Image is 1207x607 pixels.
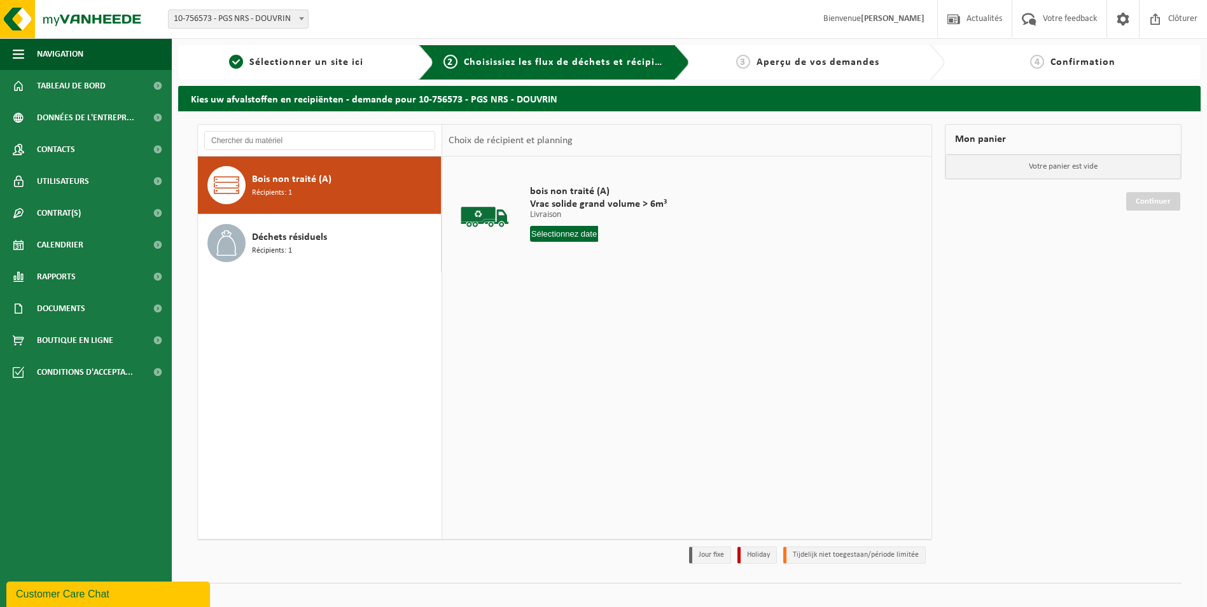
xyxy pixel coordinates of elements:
[530,226,599,242] input: Sélectionnez date
[37,229,83,261] span: Calendrier
[198,214,442,272] button: Déchets résiduels Récipients: 1
[198,157,442,214] button: Bois non traité (A) Récipients: 1
[168,10,309,29] span: 10-756573 - PGS NRS - DOUVRIN
[37,324,113,356] span: Boutique en ligne
[37,70,106,102] span: Tableau de bord
[249,57,363,67] span: Sélectionner un site ici
[689,547,731,564] li: Jour fixe
[783,547,926,564] li: Tijdelijk niet toegestaan/période limitée
[37,134,75,165] span: Contacts
[252,230,327,245] span: Déchets résiduels
[37,261,76,293] span: Rapports
[530,198,667,211] span: Vrac solide grand volume > 6m³
[861,14,924,24] strong: [PERSON_NAME]
[530,185,667,198] span: bois non traité (A)
[6,579,213,607] iframe: chat widget
[37,165,89,197] span: Utilisateurs
[1126,192,1180,211] a: Continuer
[252,187,292,199] span: Récipients: 1
[464,57,676,67] span: Choisissiez les flux de déchets et récipients
[757,57,879,67] span: Aperçu de vos demandes
[1050,57,1115,67] span: Confirmation
[1030,55,1044,69] span: 4
[37,102,134,134] span: Données de l'entrepr...
[252,172,331,187] span: Bois non traité (A)
[37,356,133,388] span: Conditions d'accepta...
[178,86,1201,111] h2: Kies uw afvalstoffen en recipiënten - demande pour 10-756573 - PGS NRS - DOUVRIN
[229,55,243,69] span: 1
[185,55,408,70] a: 1Sélectionner un site ici
[169,10,308,28] span: 10-756573 - PGS NRS - DOUVRIN
[737,547,777,564] li: Holiday
[945,155,1181,179] p: Votre panier est vide
[37,293,85,324] span: Documents
[443,55,457,69] span: 2
[736,55,750,69] span: 3
[204,131,435,150] input: Chercher du matériel
[37,38,83,70] span: Navigation
[945,124,1182,155] div: Mon panier
[37,197,81,229] span: Contrat(s)
[442,125,579,157] div: Choix de récipient et planning
[530,211,667,220] p: Livraison
[252,245,292,257] span: Récipients: 1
